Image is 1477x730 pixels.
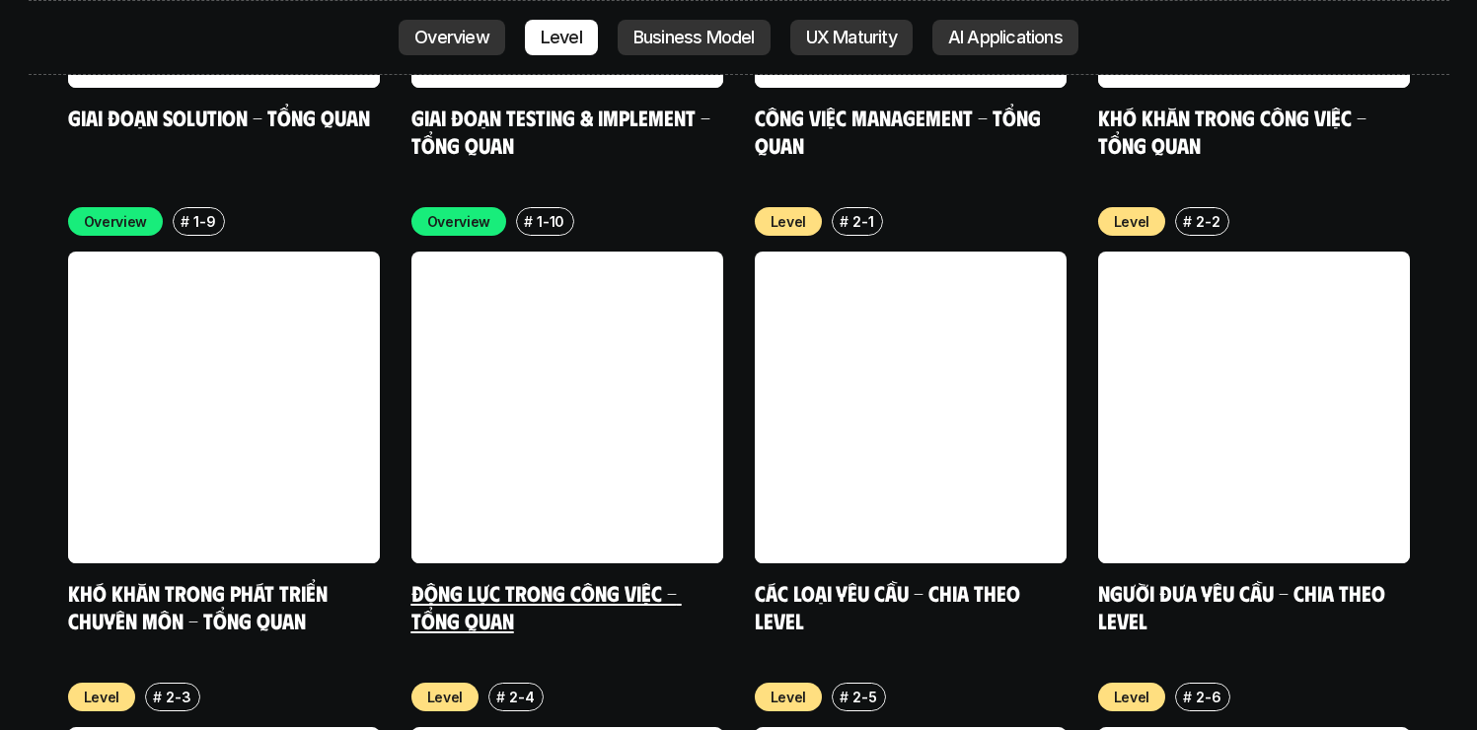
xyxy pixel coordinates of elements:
[1196,211,1219,232] p: 2-2
[840,690,849,704] h6: #
[524,214,533,229] h6: #
[153,690,162,704] h6: #
[166,687,190,707] p: 2-3
[181,214,189,229] h6: #
[509,687,534,707] p: 2-4
[68,104,370,130] a: Giai đoạn Solution - Tổng quan
[1098,579,1390,633] a: Người đưa yêu cầu - Chia theo Level
[852,211,873,232] p: 2-1
[399,20,505,55] a: Overview
[852,687,876,707] p: 2-5
[1114,687,1150,707] p: Level
[1183,690,1192,704] h6: #
[1196,687,1220,707] p: 2-6
[193,211,215,232] p: 1-9
[1183,214,1192,229] h6: #
[427,211,491,232] p: Overview
[1114,211,1150,232] p: Level
[755,104,1046,158] a: Công việc Management - Tổng quan
[68,579,332,633] a: Khó khăn trong phát triển chuyên môn - Tổng quan
[1098,104,1371,158] a: Khó khăn trong công việc - Tổng quan
[84,687,120,707] p: Level
[771,687,807,707] p: Level
[755,579,1025,633] a: Các loại yêu cầu - Chia theo level
[84,211,148,232] p: Overview
[411,579,682,633] a: Động lực trong công việc - Tổng quan
[411,104,715,158] a: Giai đoạn Testing & Implement - Tổng quan
[427,687,464,707] p: Level
[537,211,564,232] p: 1-10
[840,214,849,229] h6: #
[496,690,505,704] h6: #
[771,211,807,232] p: Level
